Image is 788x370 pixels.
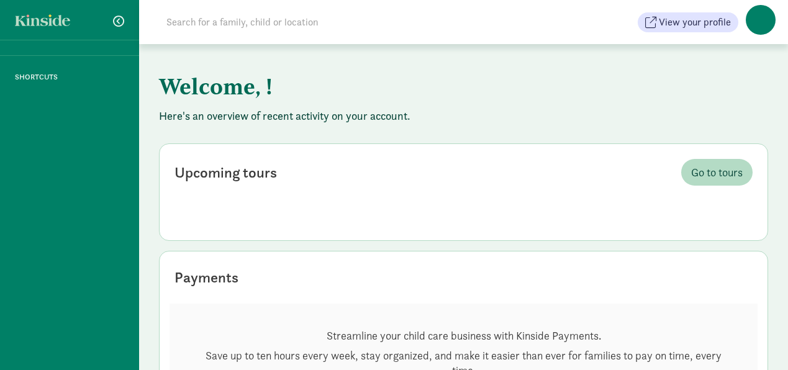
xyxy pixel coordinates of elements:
span: View your profile [659,15,731,30]
a: Go to tours [681,159,753,186]
button: View your profile [638,12,738,32]
div: Upcoming tours [174,161,277,184]
div: Payments [174,266,238,289]
input: Search for a family, child or location [159,10,507,35]
p: Streamline your child care business with Kinside Payments. [194,328,733,343]
p: Here's an overview of recent activity on your account. [159,109,768,124]
span: Go to tours [691,164,743,181]
h1: Welcome, ! [159,64,768,109]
